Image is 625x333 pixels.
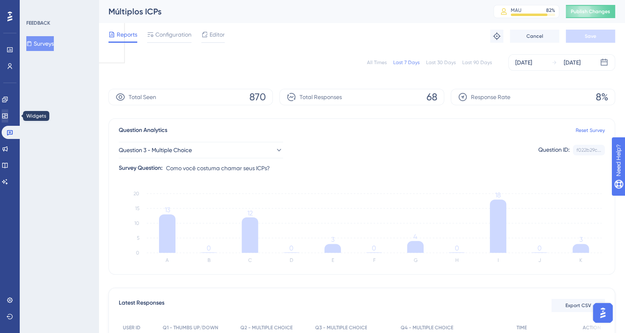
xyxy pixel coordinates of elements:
tspan: 15 [135,206,139,211]
span: Response Rate [471,92,510,102]
tspan: 0 [454,244,459,252]
span: 870 [249,90,266,104]
text: I [498,257,499,263]
text: B [207,257,210,263]
span: Q2 - MULTIPLE CHOICE [240,324,293,331]
button: Surveys [26,36,54,51]
iframe: UserGuiding AI Assistant Launcher [590,301,615,325]
button: Publish Changes [566,5,615,18]
span: Question Analytics [119,125,167,135]
div: Last 30 Days [426,59,456,66]
tspan: 13 [165,206,170,214]
span: Q1 - THUMBS UP/DOWN [163,324,218,331]
text: J [538,257,541,263]
span: Como você costuma chamar seus ICPs? [166,163,270,173]
text: K [579,257,582,263]
tspan: 0 [136,250,139,256]
tspan: 5 [137,235,139,241]
span: Total Seen [129,92,156,102]
span: Export CSV [565,302,591,309]
div: 82 % [546,7,555,14]
span: Reports [117,30,137,39]
span: Save [585,33,596,39]
span: Editor [210,30,225,39]
tspan: 0 [207,244,211,252]
a: Reset Survey [576,127,605,134]
span: Configuration [155,30,191,39]
button: Question 3 - Multiple Choice [119,142,283,158]
div: Last 90 Days [462,59,492,66]
span: ACTION [583,324,601,331]
span: TIME [517,324,527,331]
span: Q3 - MULTIPLE CHOICE [315,324,367,331]
text: F [373,257,376,263]
text: D [290,257,293,263]
text: G [414,257,417,263]
tspan: 12 [247,209,253,217]
span: USER ID [123,324,141,331]
div: Múltiplos ICPs [108,6,473,17]
span: Latest Responses [119,298,164,313]
span: Need Help? [19,2,51,12]
button: Save [566,30,615,43]
tspan: 0 [537,244,542,252]
button: Cancel [510,30,559,43]
span: 8% [596,90,608,104]
div: Question ID: [538,145,570,155]
span: Question 3 - Multiple Choice [119,145,192,155]
tspan: 3 [579,236,582,243]
tspan: 18 [495,191,501,199]
tspan: 0 [372,244,376,252]
text: E [332,257,334,263]
div: All Times [367,59,387,66]
button: Export CSV [551,299,605,312]
text: A [166,257,169,263]
span: Cancel [526,33,543,39]
text: H [455,257,459,263]
div: f022b29c... [577,147,601,153]
text: C [248,257,252,263]
span: Q4 - MULTIPLE CHOICE [401,324,453,331]
tspan: 0 [289,244,293,252]
div: Last 7 Days [393,59,420,66]
div: [DATE] [564,58,581,67]
div: [DATE] [515,58,532,67]
tspan: 10 [134,220,139,226]
div: FEEDBACK [26,20,50,26]
span: 68 [427,90,437,104]
tspan: 20 [134,191,139,197]
span: Publish Changes [571,8,610,15]
tspan: 4 [413,233,417,240]
tspan: 3 [331,236,334,243]
div: Survey Question: [119,163,163,173]
span: Total Responses [300,92,342,102]
div: MAU [511,7,521,14]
